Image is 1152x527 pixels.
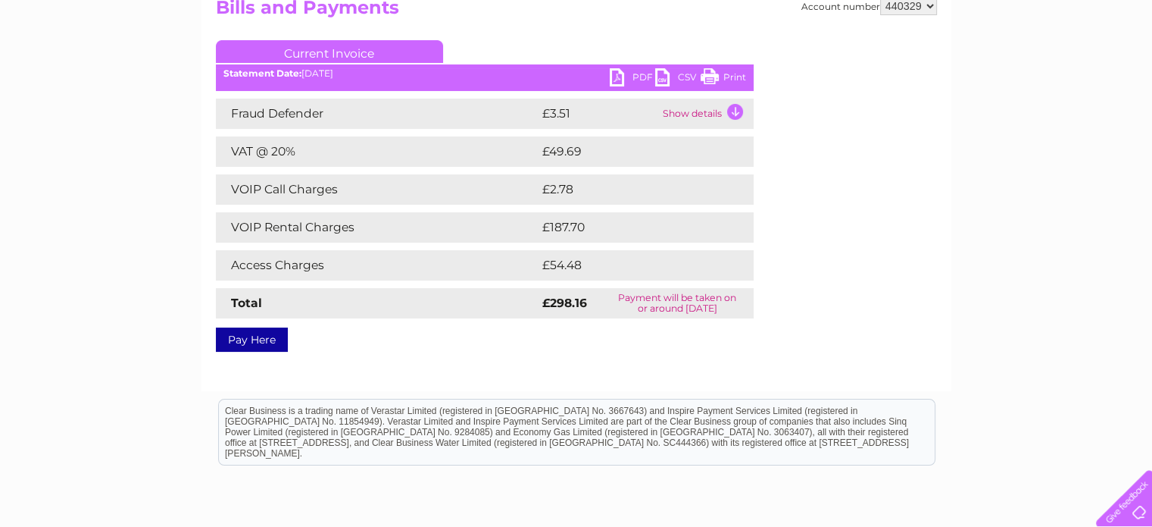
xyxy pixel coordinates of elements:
[539,174,718,205] td: £2.78
[231,296,262,310] strong: Total
[539,250,724,281] td: £54.48
[223,67,301,79] b: Statement Date:
[216,136,539,167] td: VAT @ 20%
[1102,64,1138,76] a: Log out
[923,64,957,76] a: Energy
[219,8,935,74] div: Clear Business is a trading name of Verastar Limited (registered in [GEOGRAPHIC_DATA] No. 3667643...
[885,64,914,76] a: Water
[701,68,746,90] a: Print
[610,68,655,90] a: PDF
[216,174,539,205] td: VOIP Call Charges
[216,212,539,243] td: VOIP Rental Charges
[539,99,659,129] td: £3.51
[966,64,1011,76] a: Telecoms
[655,68,701,90] a: CSV
[539,136,724,167] td: £49.69
[539,212,726,243] td: £187.70
[216,68,754,79] div: [DATE]
[216,328,288,352] a: Pay Here
[216,40,443,63] a: Current Invoice
[40,39,117,86] img: logo.png
[1020,64,1042,76] a: Blog
[659,99,754,129] td: Show details
[216,250,539,281] td: Access Charges
[1051,64,1088,76] a: Contact
[601,288,754,318] td: Payment will be taken on or around [DATE]
[542,296,587,310] strong: £298.16
[216,99,539,129] td: Fraud Defender
[866,8,971,27] a: 0333 014 3131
